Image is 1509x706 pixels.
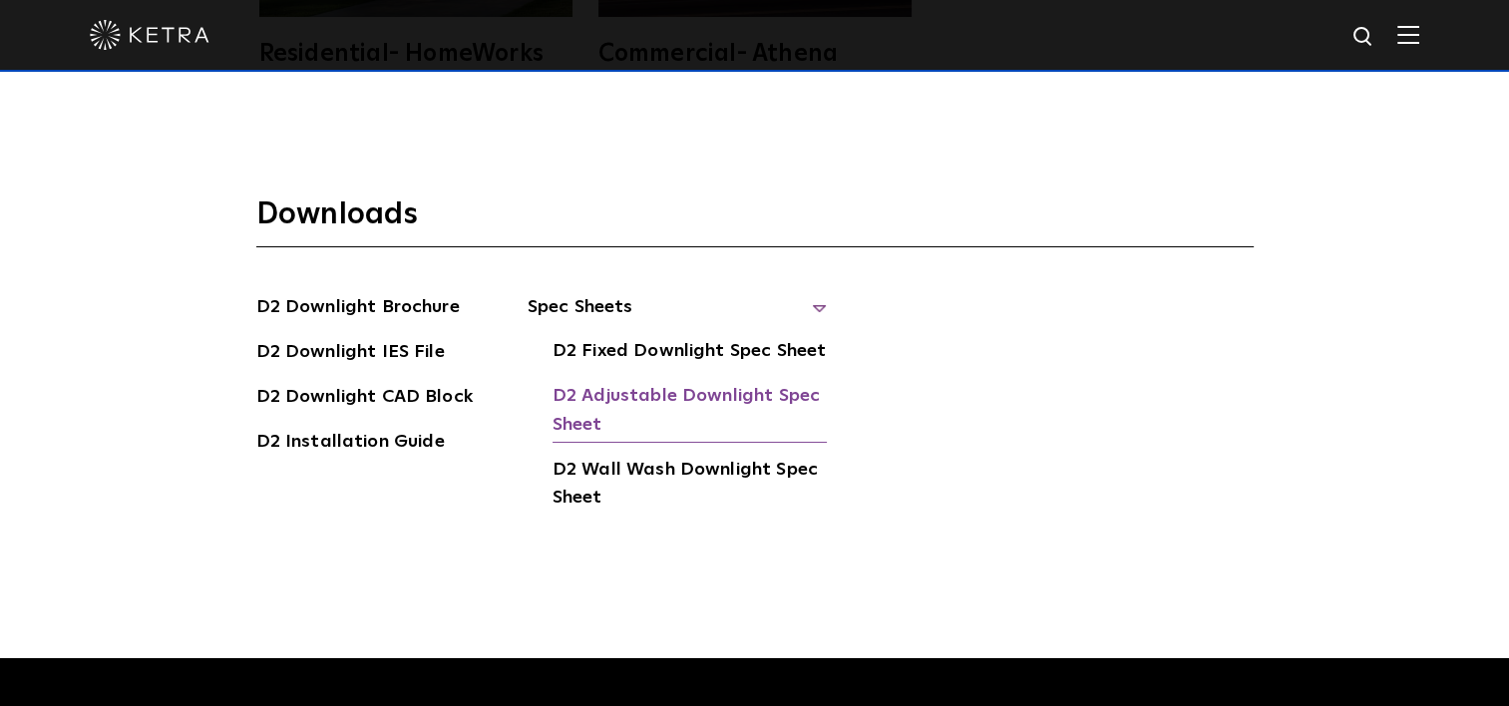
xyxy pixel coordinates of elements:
[553,337,826,369] a: D2 Fixed Downlight Spec Sheet
[256,383,473,415] a: D2 Downlight CAD Block
[90,20,209,50] img: ketra-logo-2019-white
[553,382,827,443] a: D2 Adjustable Downlight Spec Sheet
[256,293,460,325] a: D2 Downlight Brochure
[256,195,1254,247] h3: Downloads
[256,428,445,460] a: D2 Installation Guide
[1397,25,1419,44] img: Hamburger%20Nav.svg
[553,456,827,517] a: D2 Wall Wash Downlight Spec Sheet
[256,338,445,370] a: D2 Downlight IES File
[1351,25,1376,50] img: search icon
[528,293,827,337] span: Spec Sheets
